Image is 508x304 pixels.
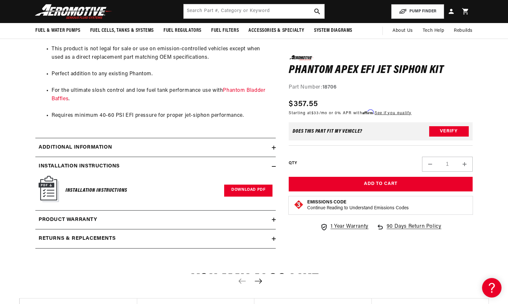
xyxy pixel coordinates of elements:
h1: Phantom Apex EFI Jet Siphon Kit [289,65,473,75]
summary: Additional information [35,138,276,157]
span: $33 [311,111,319,115]
button: Previous slide [235,274,249,288]
span: Fuel Filters [211,27,239,34]
a: Phantom Bladder Baffles [52,88,265,102]
span: $357.55 [289,98,318,110]
a: Download PDF [224,185,272,197]
summary: Product warranty [35,211,276,229]
h2: Installation Instructions [39,162,120,171]
button: Emissions CodeContinue Reading to Understand Emissions Codes [307,200,409,211]
h2: Returns & replacements [39,235,115,243]
span: Accessories & Specialty [248,27,304,34]
span: Fuel & Water Pumps [35,27,80,34]
strong: 18706 [322,85,337,90]
span: Fuel Cells, Tanks & Systems [90,27,154,34]
summary: System Diagrams [309,23,357,38]
img: Instruction Manual [39,176,59,202]
button: search button [310,4,324,18]
div: Does This part fit My vehicle? [293,129,362,134]
span: Rebuilds [454,27,473,34]
p: Starting at /mo or 0% APR with . [289,110,411,116]
div: Part Number: [289,83,473,92]
span: System Diagrams [314,27,352,34]
p: Continue Reading to Understand Emissions Codes [307,205,409,211]
li: This product is not legal for sale or use on emission-controlled vehicles except when used as a d... [52,45,272,62]
h2: You may also like [19,273,489,288]
strong: Emissions Code [307,200,346,205]
span: Affirm [362,109,374,114]
span: About Us [393,28,413,33]
button: Verify [429,126,469,137]
span: Tech Help [423,27,444,34]
li: For the ultimate slosh control and low fuel tank performance use with . [52,87,272,103]
summary: Tech Help [418,23,449,39]
summary: Accessories & Specialty [244,23,309,38]
img: Emissions code [294,200,304,210]
summary: Fuel Regulators [159,23,206,38]
button: Next slide [251,274,265,288]
h6: Installation Instructions [66,186,127,195]
li: Perfect addition to any existing Phantom. [52,70,272,79]
summary: Fuel & Water Pumps [30,23,85,38]
span: 1 Year Warranty [331,223,369,231]
label: QTY [289,161,297,166]
a: About Us [388,23,418,39]
h2: Additional information [39,143,112,152]
summary: Fuel Filters [206,23,244,38]
h2: Product warranty [39,216,97,224]
a: See if you qualify - Learn more about Affirm Financing (opens in modal) [375,111,411,115]
button: Add to Cart [289,177,473,191]
li: Requires minimum 40-60 PSI EFI pressure for proper jet-siphon performance. [52,112,272,120]
span: 90 Days Return Policy [387,223,441,237]
summary: Installation Instructions [35,157,276,176]
img: Aeromotive [33,4,114,19]
button: PUMP FINDER [391,4,444,19]
span: Fuel Regulators [163,27,201,34]
input: Search by Part Number, Category or Keyword [184,4,324,18]
summary: Rebuilds [449,23,478,39]
a: 90 Days Return Policy [376,223,441,237]
a: 1 Year Warranty [320,223,369,231]
summary: Fuel Cells, Tanks & Systems [85,23,159,38]
summary: Returns & replacements [35,229,276,248]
